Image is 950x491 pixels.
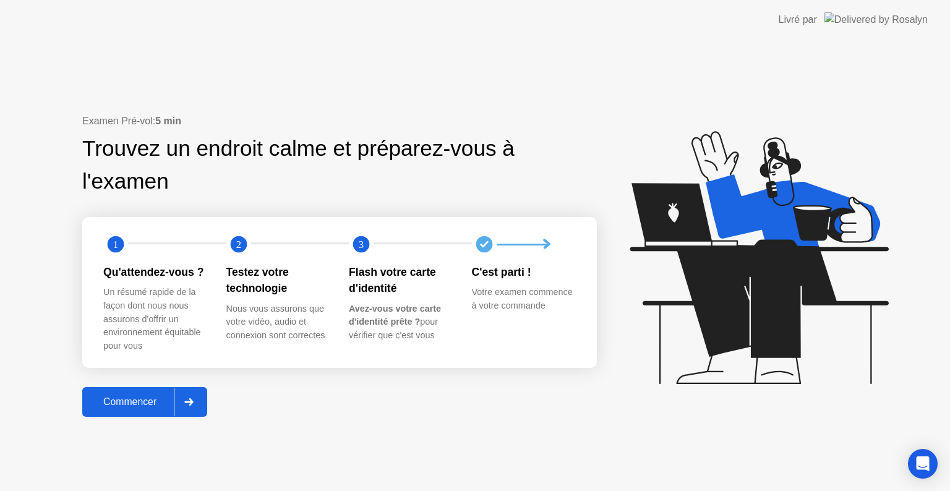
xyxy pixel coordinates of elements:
[155,116,181,126] b: 5 min
[226,264,330,297] div: Testez votre technologie
[103,286,207,352] div: Un résumé rapide de la façon dont nous nous assurons d'offrir un environnement équitable pour vous
[349,264,452,297] div: Flash votre carte d'identité
[908,449,938,479] div: Open Intercom Messenger
[86,396,174,408] div: Commencer
[779,12,817,27] div: Livré par
[349,302,452,343] div: pour vérifier que c'est vous
[226,302,330,343] div: Nous vous assurons que votre vidéo, audio et connexion sont correctes
[349,304,441,327] b: Avez-vous votre carte d'identité prête ?
[824,12,928,27] img: Delivered by Rosalyn
[472,264,575,280] div: C'est parti !
[82,114,597,129] div: Examen Pré-vol:
[113,239,118,250] text: 1
[359,239,364,250] text: 3
[472,286,575,312] div: Votre examen commence à votre commande
[82,387,207,417] button: Commencer
[103,264,207,280] div: Qu'attendez-vous ?
[236,239,241,250] text: 2
[82,132,518,198] div: Trouvez un endroit calme et préparez-vous à l'examen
